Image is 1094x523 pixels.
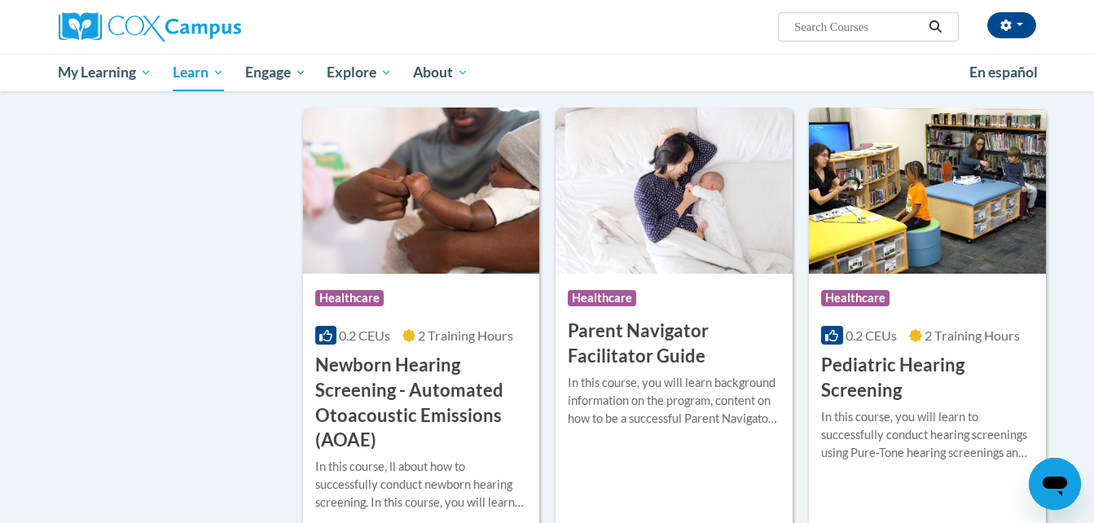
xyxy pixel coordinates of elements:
[58,63,152,82] span: My Learning
[59,12,368,42] a: Cox Campus
[809,108,1046,274] img: Course Logo
[568,290,636,306] span: Healthcare
[173,63,224,82] span: Learn
[316,54,402,91] a: Explore
[556,108,793,274] img: Course Logo
[402,54,479,91] a: About
[48,54,163,91] a: My Learning
[303,108,540,274] img: Course Logo
[315,353,528,453] h3: Newborn Hearing Screening - Automated Otoacoustic Emissions (AOAE)
[821,290,890,306] span: Healthcare
[959,55,1048,90] a: En español
[315,458,528,512] div: In this course, ll about how to successfully conduct newborn hearing screening. In this course, y...
[413,63,468,82] span: About
[245,63,306,82] span: Engage
[327,63,392,82] span: Explore
[315,290,384,306] span: Healthcare
[923,17,947,37] button: Search
[793,17,923,37] input: Search Courses
[339,327,390,343] span: 0.2 CEUs
[418,327,513,343] span: 2 Training Hours
[162,54,235,91] a: Learn
[821,353,1034,403] h3: Pediatric Hearing Screening
[821,408,1034,462] div: In this course, you will learn to successfully conduct hearing screenings using Pure-Tone hearing...
[1029,458,1081,510] iframe: Button to launch messaging window
[235,54,317,91] a: Engage
[846,327,897,343] span: 0.2 CEUs
[969,64,1038,81] span: En español
[568,319,780,369] h3: Parent Navigator Facilitator Guide
[59,12,241,42] img: Cox Campus
[987,12,1036,38] button: Account Settings
[34,54,1061,91] div: Main menu
[568,374,780,428] div: In this course, you will learn background information on the program, content on how to be a succ...
[925,327,1020,343] span: 2 Training Hours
